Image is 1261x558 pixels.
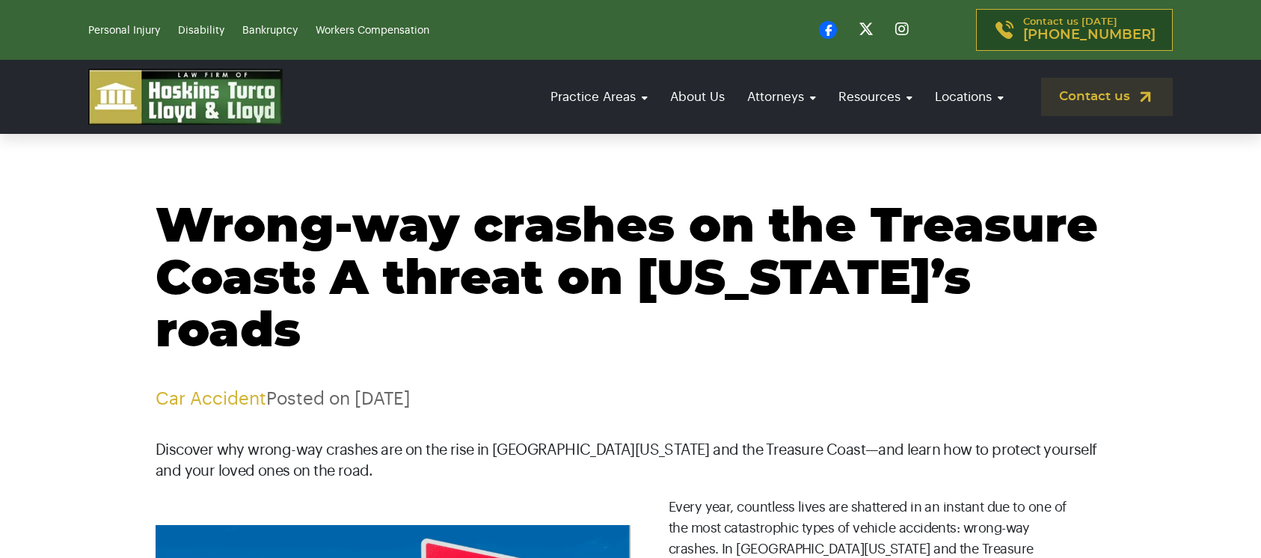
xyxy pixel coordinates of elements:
a: About Us [663,76,732,118]
p: Contact us [DATE] [1023,17,1156,43]
a: Workers Compensation [316,25,429,36]
a: Personal Injury [88,25,160,36]
p: Posted on [DATE] [156,388,1105,410]
h1: Wrong-way crashes on the Treasure Coast: A threat on [US_STATE]’s roads [156,201,1105,358]
a: Contact us [1041,78,1173,116]
a: Locations [927,76,1011,118]
a: Practice Areas [543,76,655,118]
a: Car Accident [156,390,266,408]
a: Disability [178,25,224,36]
p: Discover why wrong-way crashes are on the rise in [GEOGRAPHIC_DATA][US_STATE] and the Treasure Co... [156,440,1105,482]
a: Bankruptcy [242,25,298,36]
img: logo [88,69,283,125]
a: Resources [831,76,920,118]
a: Attorneys [740,76,823,118]
a: Contact us [DATE][PHONE_NUMBER] [976,9,1173,51]
span: [PHONE_NUMBER] [1023,28,1156,43]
